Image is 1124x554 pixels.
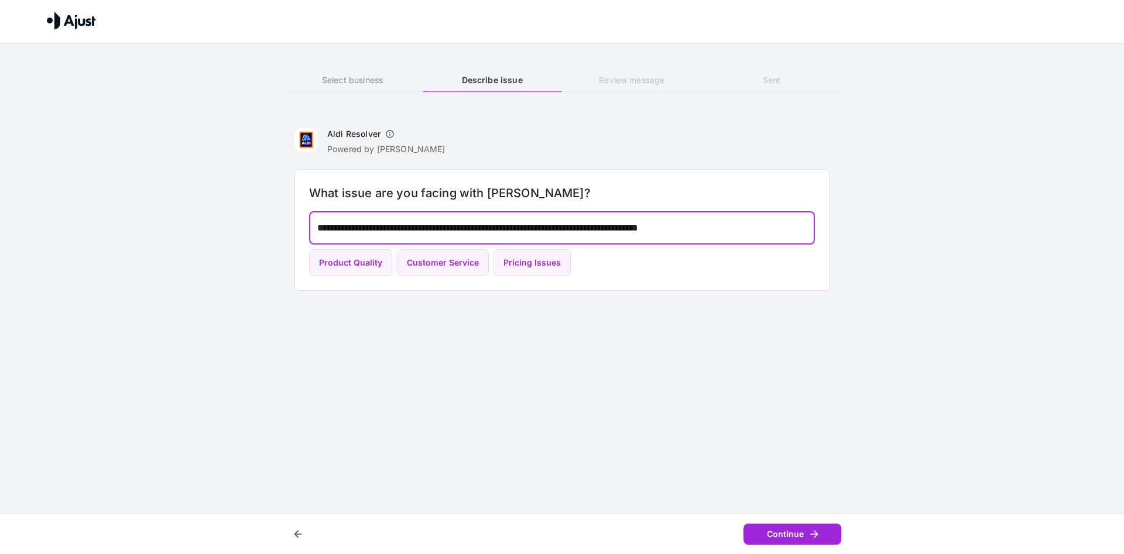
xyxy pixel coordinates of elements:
[397,249,489,277] button: Customer Service
[283,74,422,87] h6: Select business
[327,143,446,155] p: Powered by [PERSON_NAME]
[562,74,701,87] h6: Review message
[423,74,562,87] h6: Describe issue
[309,249,392,277] button: Product Quality
[327,128,381,140] h6: Aldi Resolver
[743,524,841,545] button: Continue
[294,128,318,152] img: Aldi
[702,74,841,87] h6: Sent
[309,184,815,202] h6: What issue are you facing with [PERSON_NAME]?
[47,12,96,29] img: Ajust
[494,249,571,277] button: Pricing Issues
